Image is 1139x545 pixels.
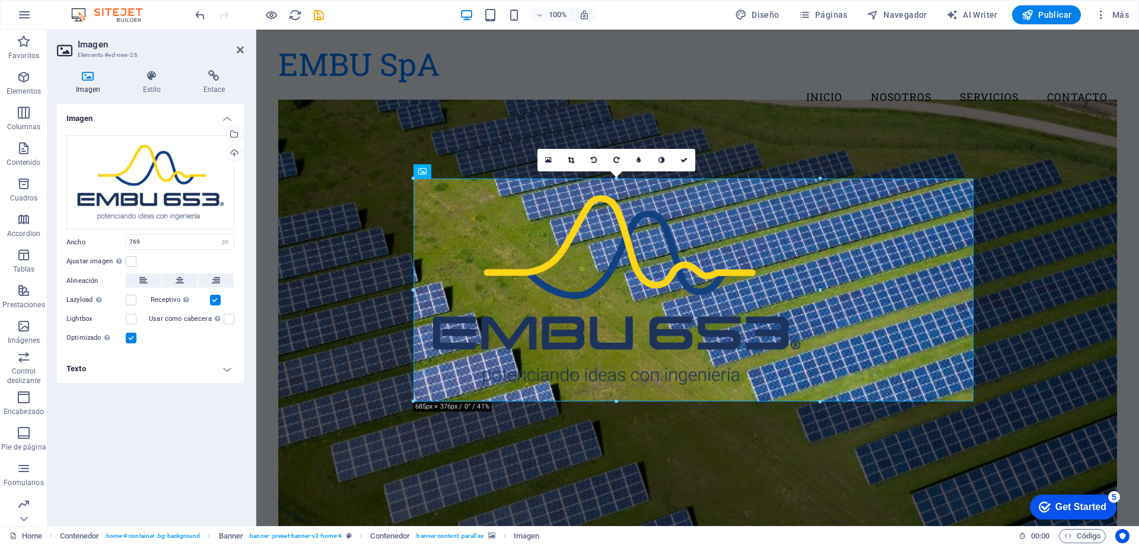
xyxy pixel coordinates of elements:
button: undo [193,8,207,22]
p: Encabezado [4,407,44,416]
a: Girar 90° a la derecha [605,149,628,171]
label: Ajustar imagen [66,254,126,269]
label: Ancho [66,239,126,246]
button: Usercentrics [1115,529,1130,543]
span: Navegador [867,9,927,21]
i: Deshacer: Cambiar imagen (Ctrl+Z) [193,8,207,22]
p: Prestaciones [2,300,44,310]
div: 685px × 376px / 0° / 41% [413,402,492,412]
button: Diseño [730,5,784,24]
span: Diseño [735,9,780,21]
span: AI Writer [946,9,998,21]
button: Publicar [1012,5,1081,24]
h6: 100% [548,8,567,22]
span: Páginas [798,9,848,21]
h4: Estilo [124,70,184,95]
span: Haz clic para seleccionar y doble clic para editar [370,529,410,543]
i: Este elemento es un preajuste personalizable [346,533,352,539]
label: Optimizado [66,331,126,345]
span: Código [1064,529,1100,543]
label: Usar como cabecera [149,312,224,326]
i: Este elemento contiene un fondo [488,533,495,539]
button: Haz clic para salir del modo de previsualización y seguir editando [264,8,278,22]
button: AI Writer [941,5,1003,24]
span: Haz clic para seleccionar y doble clic para editar [219,529,244,543]
p: Accordion [7,229,40,238]
h4: Enlace [184,70,244,95]
span: . home-4-container .bg-background [104,529,201,543]
h3: Elemento #ed-new-26 [78,50,220,60]
i: Volver a cargar página [288,8,302,22]
div: Get Started [35,13,86,24]
a: Selecciona archivos del administrador de archivos, de la galería de fotos o carga archivo(s) [537,149,560,171]
span: Haz clic para seleccionar y doble clic para editar [60,529,100,543]
i: Al redimensionar, ajustar el nivel de zoom automáticamente para ajustarse al dispositivo elegido. [579,9,590,20]
label: Lightbox [66,312,126,326]
h4: Texto [57,355,244,383]
nav: breadcrumb [60,529,540,543]
p: Elementos [7,87,41,96]
h4: Imagen [57,70,124,95]
button: Más [1090,5,1134,24]
p: Contenido [7,158,40,167]
button: Páginas [794,5,852,24]
span: 00 00 [1031,529,1049,543]
p: Formularios [4,478,43,487]
h2: Imagen [78,39,244,50]
a: Confirmar ( Ctrl ⏎ ) [673,149,695,171]
h4: Imagen [57,104,244,126]
a: Escala de grises [650,149,673,171]
span: Publicar [1022,9,1072,21]
button: reload [288,8,302,22]
a: Modo de recorte [560,149,583,171]
i: Guardar (Ctrl+S) [312,8,326,22]
button: Navegador [862,5,932,24]
label: Alineación [66,274,126,288]
div: Get Started 5 items remaining, 0% complete [9,6,96,31]
p: Columnas [7,122,41,132]
label: Receptivo [151,293,210,307]
a: Haz clic para cancelar la selección y doble clic para abrir páginas [9,529,42,543]
button: 100% [530,8,572,22]
div: EMBU_Imagologo-uC5HoS_ziiavrvTN07TKXw.png [66,135,234,230]
button: save [311,8,326,22]
button: Código [1059,529,1106,543]
span: . banner-content .parallax [415,529,483,543]
a: Girar 90° a la izquierda [583,149,605,171]
p: Pie de página [1,442,46,452]
div: 5 [88,2,100,14]
span: Haz clic para seleccionar y doble clic para editar [514,529,540,543]
p: Favoritos [8,51,39,60]
img: Editor Logo [68,8,157,22]
div: Diseño (Ctrl+Alt+Y) [730,5,784,24]
label: Lazyload [66,293,126,307]
span: Más [1095,9,1129,21]
h6: Tiempo de la sesión [1019,529,1050,543]
span: : [1039,531,1041,540]
p: Cuadros [10,193,38,203]
a: Desenfoque [628,149,650,171]
p: Imágenes [8,336,40,345]
p: Tablas [13,264,35,274]
span: . banner .preset-banner-v3-home-4 [248,529,342,543]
